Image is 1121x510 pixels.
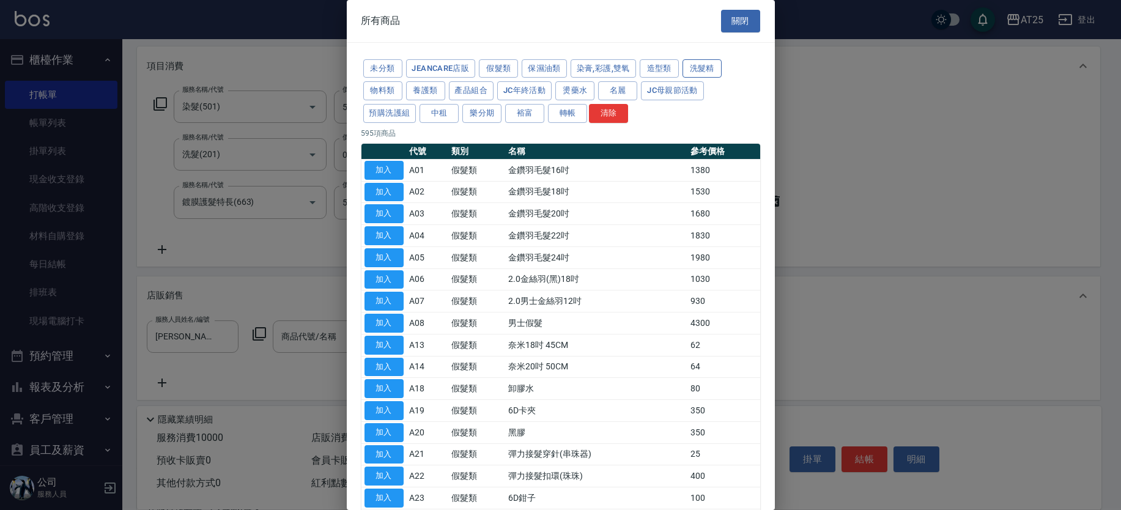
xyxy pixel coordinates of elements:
td: A02 [407,181,448,203]
button: 燙藥水 [555,81,594,100]
td: 1980 [687,246,760,268]
td: 彈力接髮穿針(串珠器) [505,443,687,465]
button: 加入 [364,379,404,398]
td: 假髮類 [448,421,505,443]
td: A22 [407,465,448,487]
td: 奈米18吋 45CM [505,334,687,356]
td: 黑膠 [505,421,687,443]
td: A20 [407,421,448,443]
button: JC年終活動 [497,81,552,100]
button: 養護類 [406,81,445,100]
button: JC母親節活動 [641,81,704,100]
td: 64 [687,356,760,378]
td: 假髮類 [448,378,505,400]
button: 加入 [364,292,404,311]
button: 加入 [364,489,404,508]
td: A21 [407,443,448,465]
td: 400 [687,465,760,487]
td: 假髮類 [448,356,505,378]
td: 80 [687,378,760,400]
td: 金鑽羽毛髮22吋 [505,225,687,247]
td: A08 [407,312,448,334]
td: 1680 [687,203,760,225]
button: 染膏,彩護,雙氧 [571,59,636,78]
button: 加入 [364,248,404,267]
td: 930 [687,290,760,312]
td: 假髮類 [448,487,505,509]
button: 保濕油類 [522,59,567,78]
p: 595 項商品 [361,128,760,139]
button: 中租 [420,104,459,123]
td: 奈米20吋 50CM [505,356,687,378]
td: 卸膠水 [505,378,687,400]
th: 參考價格 [687,144,760,160]
td: A13 [407,334,448,356]
td: 金鑽羽毛髮24吋 [505,246,687,268]
button: 加入 [364,423,404,442]
button: 加入 [364,358,404,377]
button: 加入 [364,226,404,245]
button: 關閉 [721,10,760,32]
td: 假髮類 [448,159,505,181]
button: 裕富 [505,104,544,123]
td: 1530 [687,181,760,203]
td: 350 [687,400,760,422]
th: 代號 [407,144,448,160]
td: 1830 [687,225,760,247]
td: 6D鉗子 [505,487,687,509]
td: 假髮類 [448,225,505,247]
td: A23 [407,487,448,509]
td: 25 [687,443,760,465]
button: 加入 [364,183,404,202]
button: 加入 [364,467,404,486]
td: 假髮類 [448,181,505,203]
button: 造型類 [640,59,679,78]
td: 男士假髮 [505,312,687,334]
button: 洗髮精 [683,59,722,78]
td: 1030 [687,268,760,290]
td: 2.0金絲羽(黑)18吋 [505,268,687,290]
td: A14 [407,356,448,378]
button: 產品組合 [449,81,494,100]
td: A19 [407,400,448,422]
td: 金鑽羽毛髮16吋 [505,159,687,181]
td: 350 [687,421,760,443]
td: 假髮類 [448,246,505,268]
td: 4300 [687,312,760,334]
button: 加入 [364,270,404,289]
button: 加入 [364,204,404,223]
button: 加入 [364,336,404,355]
td: 假髮類 [448,400,505,422]
td: 假髮類 [448,443,505,465]
button: 預購洗護組 [363,104,416,123]
td: A07 [407,290,448,312]
td: 假髮類 [448,465,505,487]
td: 假髮類 [448,290,505,312]
button: 名麗 [598,81,637,100]
button: JeanCare店販 [406,59,476,78]
td: 6D卡夾 [505,400,687,422]
td: A06 [407,268,448,290]
td: A05 [407,246,448,268]
td: A04 [407,225,448,247]
td: 62 [687,334,760,356]
button: 加入 [364,314,404,333]
button: 加入 [364,161,404,180]
td: 彈力接髮扣環(珠珠) [505,465,687,487]
button: 物料類 [363,81,402,100]
td: 假髮類 [448,312,505,334]
span: 所有商品 [361,15,401,27]
td: A03 [407,203,448,225]
button: 轉帳 [548,104,587,123]
button: 清除 [589,104,628,123]
td: 金鑽羽毛髮18吋 [505,181,687,203]
td: 100 [687,487,760,509]
td: A01 [407,159,448,181]
th: 類別 [448,144,505,160]
button: 未分類 [363,59,402,78]
td: 金鑽羽毛髮20吋 [505,203,687,225]
th: 名稱 [505,144,687,160]
td: 假髮類 [448,334,505,356]
td: A18 [407,378,448,400]
td: 1380 [687,159,760,181]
